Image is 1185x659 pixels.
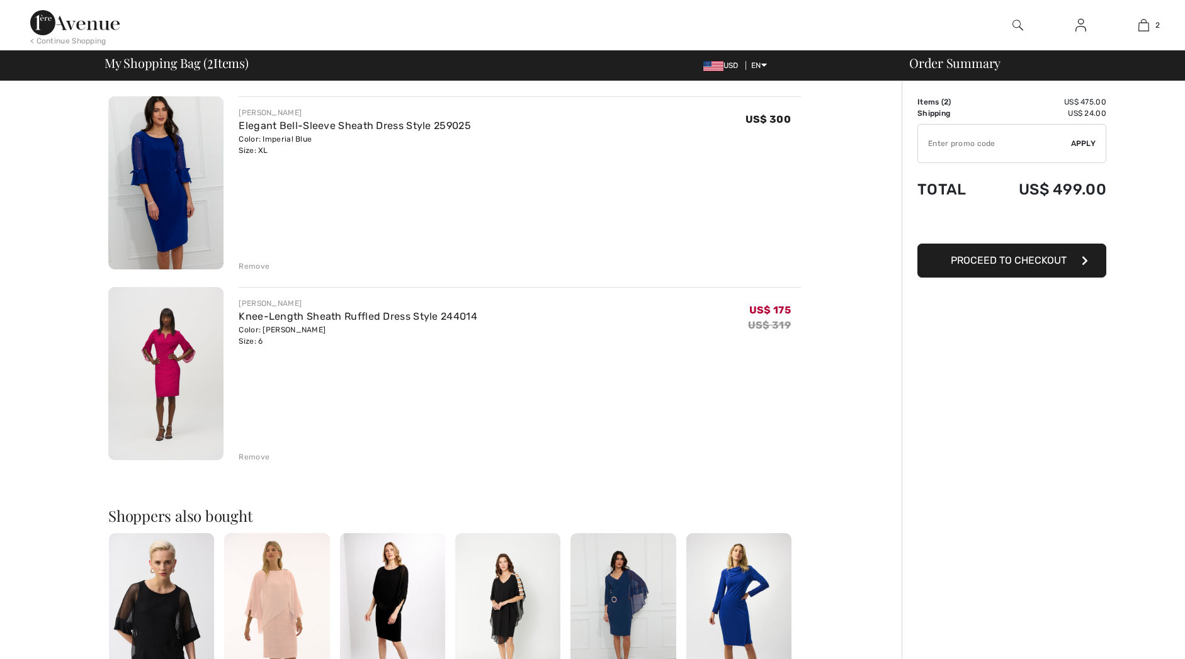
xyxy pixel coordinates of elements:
s: US$ 319 [748,319,791,331]
img: My Bag [1138,18,1149,33]
span: US$ 300 [746,113,791,125]
td: US$ 499.00 [985,168,1106,211]
img: Elegant Bell-Sleeve Sheath Dress Style 259025 [108,96,224,269]
div: Order Summary [894,57,1177,69]
span: My Shopping Bag ( Items) [105,57,249,69]
td: Shipping [917,108,985,119]
div: [PERSON_NAME] [239,107,471,118]
span: Apply [1071,138,1096,149]
img: My Info [1075,18,1086,33]
img: search the website [1012,18,1023,33]
button: Proceed to Checkout [917,244,1106,278]
img: 1ère Avenue [30,10,120,35]
span: Proceed to Checkout [951,254,1067,266]
span: 2 [944,98,948,106]
input: Promo code [918,125,1071,162]
td: Total [917,168,985,211]
span: EN [751,61,767,70]
img: Knee-Length Sheath Ruffled Dress Style 244014 [108,287,224,460]
span: 2 [207,54,213,70]
div: Remove [239,261,269,272]
h2: Shoppers also bought [108,508,801,523]
img: US Dollar [703,61,723,71]
td: US$ 475.00 [985,96,1106,108]
iframe: PayPal [917,211,1106,239]
a: 2 [1113,18,1174,33]
a: Elegant Bell-Sleeve Sheath Dress Style 259025 [239,120,471,132]
td: US$ 24.00 [985,108,1106,119]
span: US$ 175 [749,304,791,316]
span: 2 [1155,20,1160,31]
a: Knee-Length Sheath Ruffled Dress Style 244014 [239,310,477,322]
div: < Continue Shopping [30,35,106,47]
span: USD [703,61,744,70]
td: Items ( ) [917,96,985,108]
div: Color: [PERSON_NAME] Size: 6 [239,324,477,347]
div: Remove [239,451,269,463]
div: [PERSON_NAME] [239,298,477,309]
a: Sign In [1065,18,1096,33]
div: Color: Imperial Blue Size: XL [239,133,471,156]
